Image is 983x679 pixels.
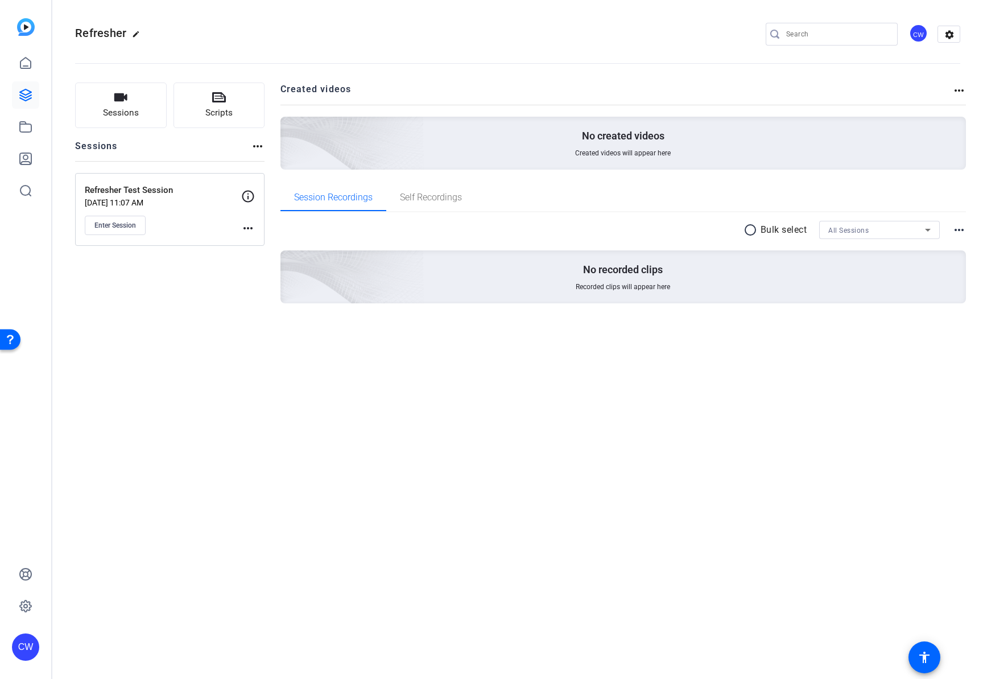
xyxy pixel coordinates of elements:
h2: Created videos [280,83,953,105]
mat-icon: radio_button_unchecked [744,223,761,237]
p: No recorded clips [583,263,663,277]
img: embarkstudio-empty-session.png [153,138,424,385]
div: CW [909,24,928,43]
p: Bulk select [761,223,807,237]
span: Self Recordings [400,193,462,202]
span: Sessions [103,106,139,120]
button: Sessions [75,83,167,128]
span: Created videos will appear here [575,149,671,158]
span: Session Recordings [294,193,373,202]
mat-icon: more_horiz [952,84,966,97]
span: Enter Session [94,221,136,230]
span: All Sessions [828,227,869,234]
p: Refresher Test Session [85,184,241,197]
mat-icon: accessibility [918,651,931,664]
mat-icon: edit [132,30,146,44]
mat-icon: more_horiz [952,223,966,237]
span: Scripts [205,106,233,120]
mat-icon: more_horiz [251,139,265,153]
h2: Sessions [75,139,118,161]
p: [DATE] 11:07 AM [85,198,241,207]
mat-icon: settings [938,26,961,43]
span: Refresher [75,26,126,40]
mat-icon: more_horiz [241,221,255,235]
ngx-avatar: Claire Williams [909,24,929,44]
img: blue-gradient.svg [17,18,35,36]
p: No created videos [582,129,664,143]
input: Search [786,27,889,41]
img: Creted videos background [153,4,424,251]
span: Recorded clips will appear here [576,282,670,291]
div: CW [12,633,39,661]
button: Scripts [174,83,265,128]
button: Enter Session [85,216,146,235]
